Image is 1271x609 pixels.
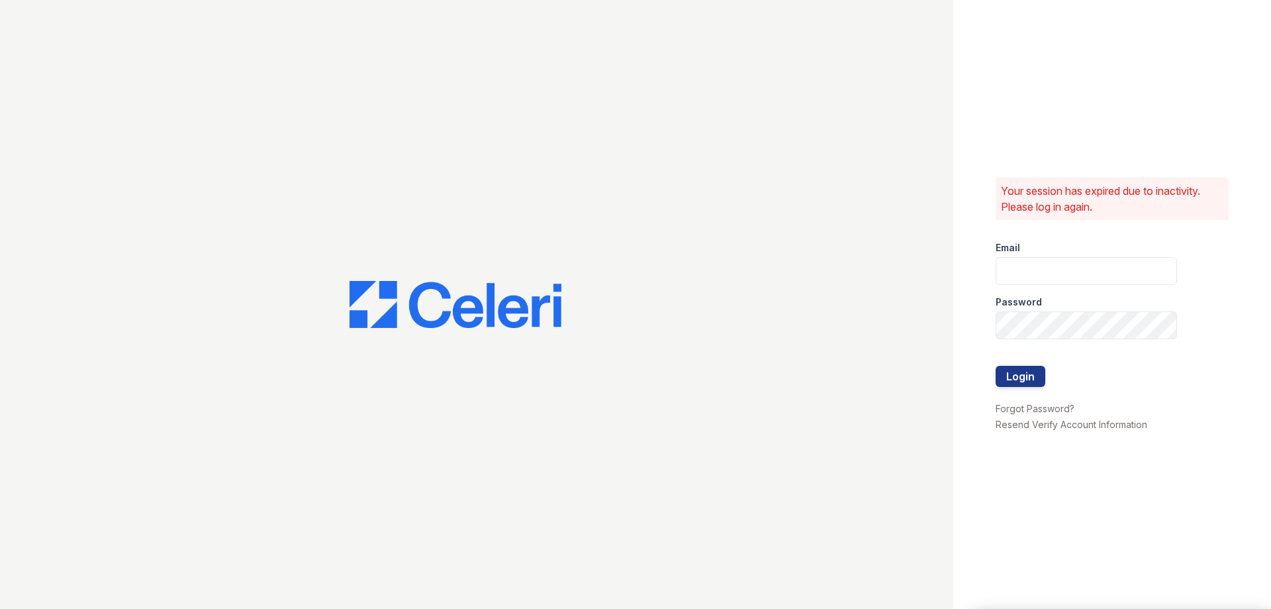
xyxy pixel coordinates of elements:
[996,419,1147,430] a: Resend Verify Account Information
[996,403,1074,414] a: Forgot Password?
[996,296,1042,309] label: Password
[350,281,561,329] img: CE_Logo_Blue-a8612792a0a2168367f1c8372b55b34899dd931a85d93a1a3d3e32e68fde9ad4.png
[996,366,1045,387] button: Login
[1001,183,1223,215] p: Your session has expired due to inactivity. Please log in again.
[996,241,1020,254] label: Email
